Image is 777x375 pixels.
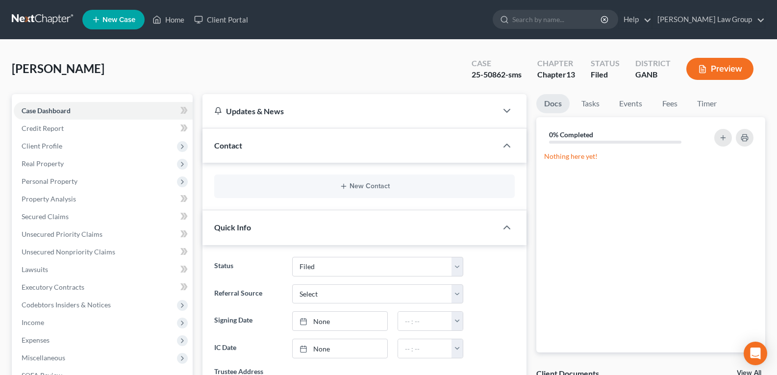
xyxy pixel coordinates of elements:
span: Miscellaneous [22,353,65,362]
a: [PERSON_NAME] Law Group [652,11,765,28]
button: New Contact [222,182,507,190]
a: Executory Contracts [14,278,193,296]
span: [PERSON_NAME] [12,61,104,75]
input: Search by name... [512,10,602,28]
a: None [293,312,387,330]
div: Case [472,58,522,69]
a: Home [148,11,189,28]
span: Lawsuits [22,265,48,274]
span: 13 [566,70,575,79]
div: District [635,58,671,69]
span: Income [22,318,44,326]
span: Unsecured Priority Claims [22,230,102,238]
span: New Case [102,16,135,24]
a: Property Analysis [14,190,193,208]
span: Executory Contracts [22,283,84,291]
a: Lawsuits [14,261,193,278]
div: Open Intercom Messenger [744,342,767,365]
span: Real Property [22,159,64,168]
a: None [293,339,387,358]
div: Filed [591,69,620,80]
a: Client Portal [189,11,253,28]
a: Secured Claims [14,208,193,225]
a: Credit Report [14,120,193,137]
a: Case Dashboard [14,102,193,120]
div: 25-50862-sms [472,69,522,80]
a: Events [611,94,650,113]
span: Unsecured Nonpriority Claims [22,248,115,256]
input: -- : -- [398,312,452,330]
strong: 0% Completed [549,130,593,139]
a: Timer [689,94,725,113]
span: Client Profile [22,142,62,150]
a: Unsecured Nonpriority Claims [14,243,193,261]
label: Referral Source [209,284,287,304]
p: Nothing here yet! [544,151,757,161]
span: Expenses [22,336,50,344]
label: IC Date [209,339,287,358]
span: Property Analysis [22,195,76,203]
input: -- : -- [398,339,452,358]
button: Preview [686,58,753,80]
a: Unsecured Priority Claims [14,225,193,243]
div: Status [591,58,620,69]
a: Help [619,11,652,28]
span: Personal Property [22,177,77,185]
div: GANB [635,69,671,80]
div: Chapter [537,58,575,69]
span: Codebtors Insiders & Notices [22,300,111,309]
span: Secured Claims [22,212,69,221]
div: Updates & News [214,106,485,116]
span: Credit Report [22,124,64,132]
div: Chapter [537,69,575,80]
a: Docs [536,94,570,113]
label: Status [209,257,287,276]
span: Case Dashboard [22,106,71,115]
a: Tasks [574,94,607,113]
label: Signing Date [209,311,287,331]
span: Contact [214,141,242,150]
span: Quick Info [214,223,251,232]
a: Fees [654,94,685,113]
